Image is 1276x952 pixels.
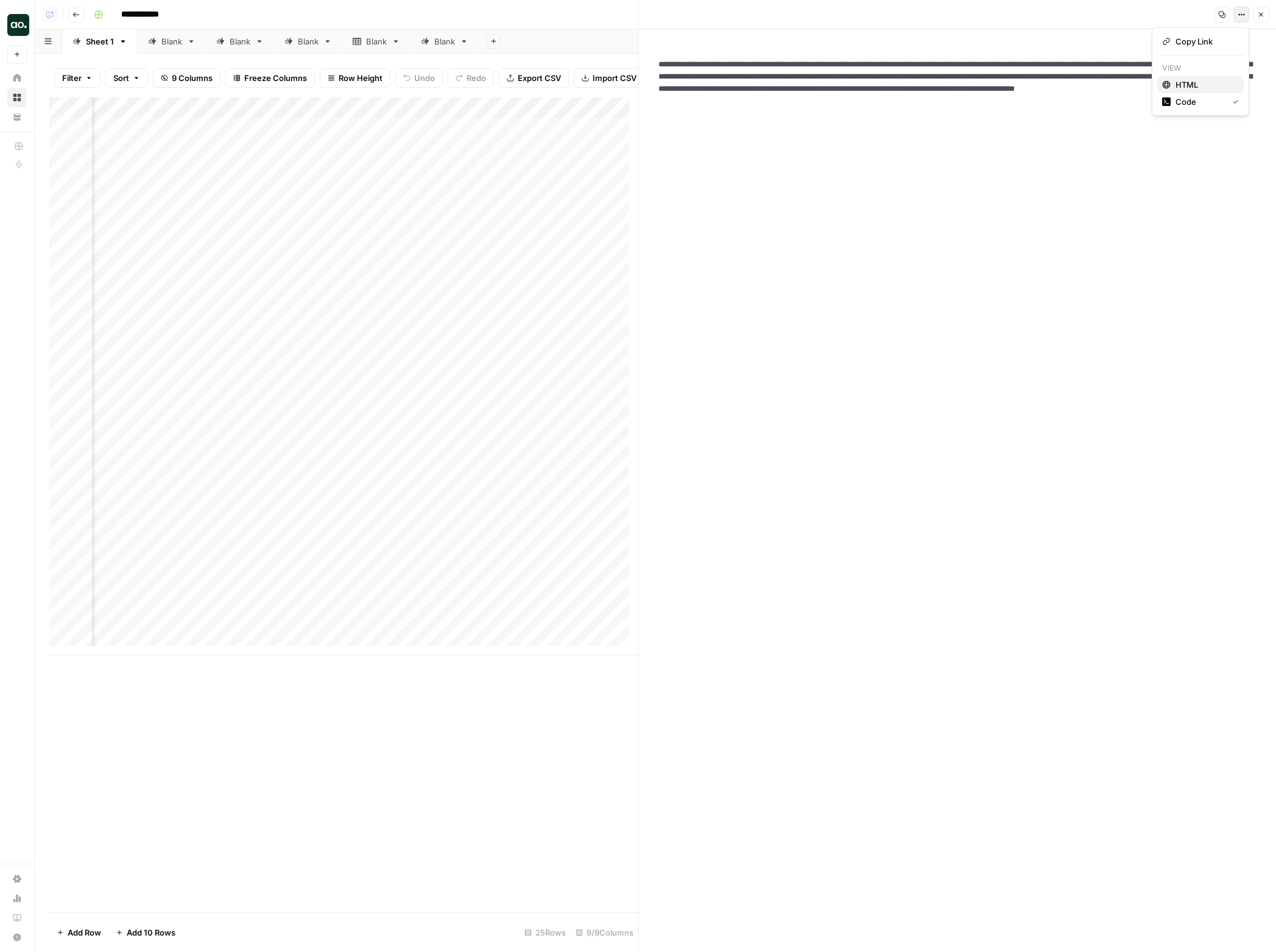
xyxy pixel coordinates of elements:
[7,908,27,928] a: Learning Hub
[244,72,307,84] span: Freeze Columns
[105,68,148,88] button: Sort
[1176,96,1223,108] span: Code
[448,68,494,88] button: Redo
[274,29,342,54] a: Blank
[172,72,213,84] span: 9 Columns
[434,35,455,48] div: Blank
[54,68,100,88] button: Filter
[7,14,29,36] img: Airops Tinte N+1 Logo
[467,72,486,84] span: Redo
[127,926,175,939] span: Add 10 Rows
[518,72,561,84] span: Export CSV
[1176,35,1234,48] span: Copy Link
[593,72,636,84] span: Import CSV
[138,29,206,54] a: Blank
[366,35,387,48] div: Blank
[7,869,27,889] a: Settings
[339,72,382,84] span: Row Height
[68,926,101,939] span: Add Row
[7,68,27,88] a: Home
[225,68,315,88] button: Freeze Columns
[7,928,27,947] button: Help + Support
[571,923,638,942] div: 9/9 Columns
[62,29,138,54] a: Sheet 1
[230,35,250,48] div: Blank
[206,29,274,54] a: Blank
[161,35,182,48] div: Blank
[520,923,571,942] div: 25 Rows
[86,35,114,48] div: Sheet 1
[1157,60,1244,76] p: View
[7,10,27,40] button: Workspace: Airops Tinte N+1
[7,88,27,107] a: Browse
[414,72,435,84] span: Undo
[7,107,27,127] a: Your Data
[298,35,319,48] div: Blank
[113,72,129,84] span: Sort
[7,889,27,908] a: Usage
[395,68,443,88] button: Undo
[342,29,411,54] a: Blank
[411,29,479,54] a: Blank
[574,68,644,88] button: Import CSV
[320,68,390,88] button: Row Height
[153,68,220,88] button: 9 Columns
[1176,79,1234,91] span: HTML
[62,72,82,84] span: Filter
[108,923,183,942] button: Add 10 Rows
[49,923,108,942] button: Add Row
[499,68,569,88] button: Export CSV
